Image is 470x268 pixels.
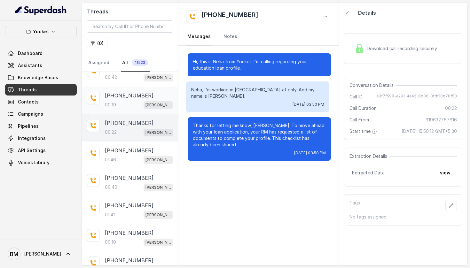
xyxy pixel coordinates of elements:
input: Search by Call ID or Phone Number [87,20,173,33]
p: 00:42 [105,74,117,80]
span: Voices Library [18,159,50,166]
span: Assistants [18,62,42,69]
p: Neha, I'm working in [GEOGRAPHIC_DATA] at only. And my name is [PERSON_NAME]. [191,87,324,99]
span: Dashboard [18,50,43,57]
img: light.svg [15,5,67,15]
p: [PERSON_NAME] - Test (Doc Collection) [145,74,171,81]
p: 00:10 [105,239,116,245]
p: Hi, this is Neha from Yocket. I'm calling regarding your education loan profile. [193,58,326,71]
span: 11523 [132,59,148,66]
span: [DATE] 15:50:12 GMT+5:30 [402,128,457,134]
p: [PHONE_NUMBER] [105,174,153,182]
p: [PERSON_NAME] - Test (Doc Collection) [145,239,171,246]
a: Contacts [5,96,77,108]
nav: Tabs [87,54,173,72]
p: [PERSON_NAME] - Test (Doc Collection) [145,212,171,218]
span: Extraction Details [349,153,390,159]
button: view [436,167,454,179]
a: Knowledge Bases [5,72,77,83]
p: [PHONE_NUMBER] [105,257,153,264]
span: [DATE] 03:50 PM [294,150,326,156]
text: BM [10,251,18,257]
a: [PERSON_NAME] [5,245,77,263]
a: Messages [186,28,212,45]
span: API Settings [18,147,46,154]
a: All11523 [121,54,150,72]
p: No tags assigned [349,214,457,220]
a: Campaigns [5,108,77,120]
a: Assistants [5,60,77,71]
span: [PERSON_NAME] [24,251,61,257]
span: e0f7f598-e291-4e42-8b06-0fdf10b78f53 [376,94,457,100]
a: API Settings [5,145,77,156]
p: 00:22 [105,129,117,135]
span: Download call recording securely [367,45,440,52]
span: Extracted Data [352,170,385,176]
span: Pipelines [18,123,39,129]
span: 00:22 [445,105,457,111]
a: Threads [5,84,77,96]
p: [PERSON_NAME] - Test (Doc Collection) [145,184,171,191]
p: [PHONE_NUMBER] [105,202,153,209]
span: Contacts [18,99,39,105]
span: Call From [349,117,369,123]
nav: Tabs [186,28,331,45]
span: Campaigns [18,111,43,117]
a: Notes [222,28,239,45]
span: Knowledge Bases [18,74,58,81]
a: Pipelines [5,120,77,132]
p: 00:40 [105,184,117,190]
button: Yocket [5,26,77,37]
img: Lock Icon [355,44,364,53]
p: [PHONE_NUMBER] [105,229,153,237]
a: Dashboard [5,48,77,59]
p: Thanks for letting me know, [PERSON_NAME]. To move ahead with your loan application, your RM has ... [193,122,326,148]
h2: Threads [87,8,173,15]
p: [PERSON_NAME] - Test (Doc Collection) [145,102,171,108]
a: Assigned [87,54,111,72]
p: Yocket [33,28,49,35]
p: [PHONE_NUMBER] [105,147,153,154]
p: 00:19 [105,102,116,108]
span: Call Duration [349,105,377,111]
p: 01:46 [105,157,116,163]
span: Threads [18,87,37,93]
a: Voices Library [5,157,77,168]
p: [PHONE_NUMBER] [105,92,153,99]
span: Conversation Details [349,82,396,88]
span: [DATE] 03:50 PM [293,102,324,107]
p: 01:41 [105,211,115,218]
a: Integrations [5,133,77,144]
span: Start time [349,128,378,134]
p: Details [358,9,376,17]
p: Tags [349,200,360,211]
p: [PERSON_NAME] - Test (Doc Collection) [145,157,171,163]
p: [PHONE_NUMBER] [105,119,153,127]
span: Call ID [349,94,363,100]
span: Integrations [18,135,46,142]
button: (0) [87,38,107,49]
h2: [PHONE_NUMBER] [201,10,258,23]
p: [PERSON_NAME] - Test (Doc Collection) [145,129,171,136]
span: 919632767816 [426,117,457,123]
